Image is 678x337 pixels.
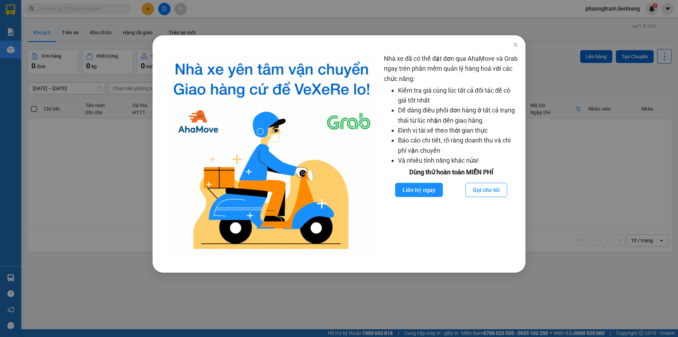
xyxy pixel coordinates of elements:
[403,186,435,194] span: Liên hệ ngay
[398,135,518,156] li: Báo cáo chi tiết, rõ ràng doanh thu và chi phí vận chuyển
[398,156,518,165] li: Và nhiều tính năng khác nữa!
[398,86,518,106] li: Kiểm tra giá cùng lúc tất cả đối tác để có giá tốt nhất
[165,54,378,255] img: logo
[384,54,518,255] div: Nhà xe đã có thể đặt đơn qua AhaMove và Grab ngay trên phần mềm quản lý hàng hoá với các chức năng:
[513,42,518,48] span: close
[384,167,518,177] div: Dùng thử hoàn toàn MIỄN PHÍ
[395,183,443,197] button: Liên hệ ngay
[473,186,500,194] span: Gọi cho tôi
[398,105,518,126] li: Dễ dàng điều phối đơn hàng ở tất cả trạng thái từ lúc nhận đến giao hàng
[398,126,518,135] li: Định vị tài xế theo thời gian thực
[465,183,507,197] button: Gọi cho tôi
[506,35,525,55] button: Close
